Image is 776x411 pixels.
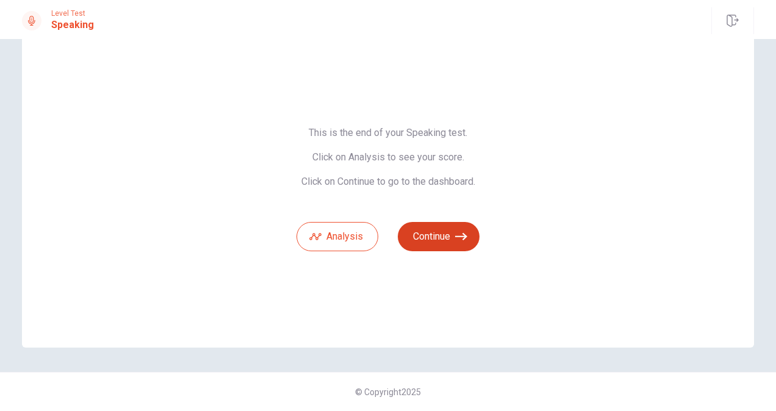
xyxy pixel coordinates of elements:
span: This is the end of your Speaking test. Click on Analysis to see your score. Click on Continue to ... [296,127,480,188]
span: Level Test [51,9,94,18]
button: Analysis [296,222,378,251]
span: © Copyright 2025 [355,387,421,397]
button: Continue [398,222,480,251]
h1: Speaking [51,18,94,32]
